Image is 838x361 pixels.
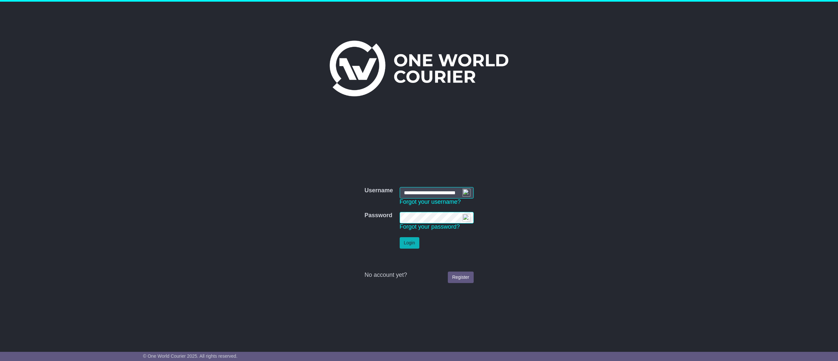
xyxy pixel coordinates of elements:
img: One World [330,41,508,96]
label: Password [364,212,392,219]
a: Register [448,272,473,283]
div: No account yet? [364,272,473,279]
img: npw-badge-icon-locked.svg [463,189,470,197]
a: Forgot your password? [400,223,460,230]
img: npw-badge-icon-locked.svg [463,214,470,222]
button: Login [400,237,419,249]
a: Forgot your username? [400,199,461,205]
span: © One World Courier 2025. All rights reserved. [143,353,238,359]
label: Username [364,187,393,194]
